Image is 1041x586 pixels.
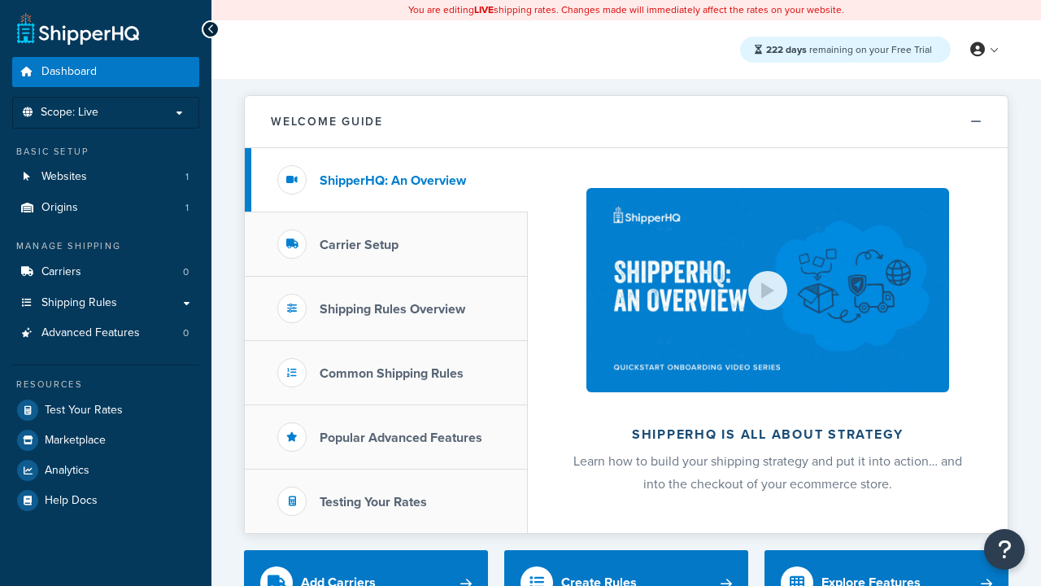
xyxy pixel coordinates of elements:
[41,265,81,279] span: Carriers
[474,2,494,17] b: LIVE
[185,170,189,184] span: 1
[12,456,199,485] a: Analytics
[766,42,807,57] strong: 222 days
[12,288,199,318] a: Shipping Rules
[12,162,199,192] a: Websites1
[320,238,399,252] h3: Carrier Setup
[586,188,949,392] img: ShipperHQ is all about strategy
[571,427,965,442] h2: ShipperHQ is all about strategy
[320,302,465,317] h3: Shipping Rules Overview
[12,57,199,87] a: Dashboard
[320,431,482,445] h3: Popular Advanced Features
[12,162,199,192] li: Websites
[12,396,199,425] a: Test Your Rates
[12,486,199,515] a: Help Docs
[766,42,932,57] span: remaining on your Free Trial
[45,494,98,508] span: Help Docs
[183,326,189,340] span: 0
[12,193,199,223] a: Origins1
[573,452,962,493] span: Learn how to build your shipping strategy and put it into action… and into the checkout of your e...
[12,318,199,348] li: Advanced Features
[41,170,87,184] span: Websites
[320,366,464,381] h3: Common Shipping Rules
[12,378,199,391] div: Resources
[41,296,117,310] span: Shipping Rules
[12,193,199,223] li: Origins
[183,265,189,279] span: 0
[12,318,199,348] a: Advanced Features0
[185,201,189,215] span: 1
[41,65,97,79] span: Dashboard
[41,106,98,120] span: Scope: Live
[320,173,466,188] h3: ShipperHQ: An Overview
[12,257,199,287] a: Carriers0
[45,434,106,448] span: Marketplace
[320,495,427,509] h3: Testing Your Rates
[41,326,140,340] span: Advanced Features
[12,239,199,253] div: Manage Shipping
[45,464,89,478] span: Analytics
[12,426,199,455] a: Marketplace
[45,404,123,418] span: Test Your Rates
[12,257,199,287] li: Carriers
[41,201,78,215] span: Origins
[245,96,1008,148] button: Welcome Guide
[12,145,199,159] div: Basic Setup
[271,116,383,128] h2: Welcome Guide
[984,529,1025,570] button: Open Resource Center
